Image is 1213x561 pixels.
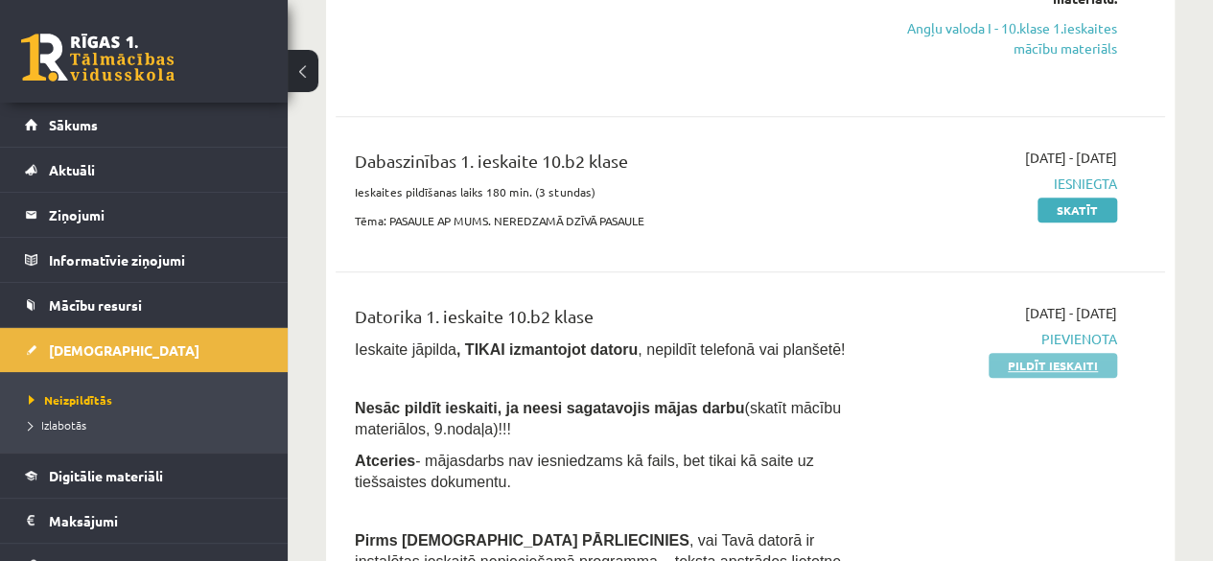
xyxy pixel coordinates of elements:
span: [DEMOGRAPHIC_DATA] [49,341,199,359]
span: Iesniegta [882,174,1117,194]
a: Digitālie materiāli [25,454,264,498]
legend: Maksājumi [49,499,264,543]
div: Dabaszinības 1. ieskaite 10.b2 klase [355,148,853,183]
legend: Ziņojumi [49,193,264,237]
span: Neizpildītās [29,392,112,408]
a: [DEMOGRAPHIC_DATA] [25,328,264,372]
span: Sākums [49,116,98,133]
b: , TIKAI izmantojot datoru [456,341,638,358]
span: Digitālie materiāli [49,467,163,484]
a: Maksājumi [25,499,264,543]
p: Tēma: PASAULE AP MUMS. NEREDZAMĀ DZĪVĀ PASAULE [355,212,853,229]
span: [DATE] - [DATE] [1025,303,1117,323]
a: Pildīt ieskaiti [989,353,1117,378]
span: [DATE] - [DATE] [1025,148,1117,168]
span: Pievienota [882,329,1117,349]
legend: Informatīvie ziņojumi [49,238,264,282]
span: Aktuāli [49,161,95,178]
div: Datorika 1. ieskaite 10.b2 klase [355,303,853,339]
p: Ieskaites pildīšanas laiks 180 min. (3 stundas) [355,183,853,200]
a: Aktuāli [25,148,264,192]
span: Mācību resursi [49,296,142,314]
span: (skatīt mācību materiālos, 9.nodaļa)!!! [355,400,841,437]
span: Pirms [DEMOGRAPHIC_DATA] PĀRLIECINIES [355,532,689,549]
a: Skatīt [1038,198,1117,222]
a: Ziņojumi [25,193,264,237]
a: Angļu valoda I - 10.klase 1.ieskaites mācību materiāls [882,18,1117,58]
span: Izlabotās [29,417,86,432]
a: Informatīvie ziņojumi [25,238,264,282]
span: Nesāc pildīt ieskaiti, ja neesi sagatavojis mājas darbu [355,400,744,416]
a: Neizpildītās [29,391,268,409]
a: Sākums [25,103,264,147]
a: Izlabotās [29,416,268,433]
a: Mācību resursi [25,283,264,327]
span: Ieskaite jāpilda , nepildīt telefonā vai planšetē! [355,341,845,358]
b: Atceries [355,453,415,469]
a: Rīgas 1. Tālmācības vidusskola [21,34,175,82]
span: - mājasdarbs nav iesniedzams kā fails, bet tikai kā saite uz tiešsaistes dokumentu. [355,453,813,490]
